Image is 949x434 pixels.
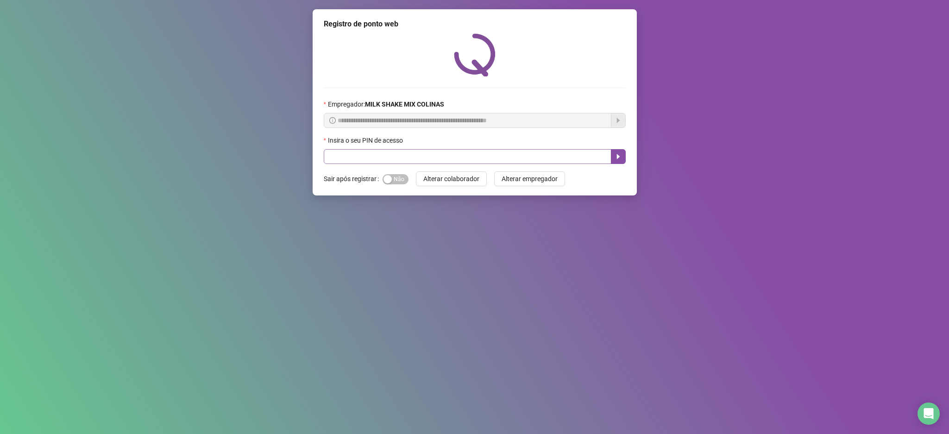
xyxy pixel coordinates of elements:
[324,135,409,145] label: Insira o seu PIN de acesso
[918,403,940,425] div: Open Intercom Messenger
[365,101,444,108] strong: MILK SHAKE MIX COLINAS
[324,19,626,30] div: Registro de ponto web
[502,174,558,184] span: Alterar empregador
[494,171,565,186] button: Alterar empregador
[423,174,479,184] span: Alterar colaborador
[324,171,383,186] label: Sair após registrar
[615,153,622,160] span: caret-right
[328,99,444,109] span: Empregador :
[329,117,336,124] span: info-circle
[416,171,487,186] button: Alterar colaborador
[454,33,496,76] img: QRPoint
